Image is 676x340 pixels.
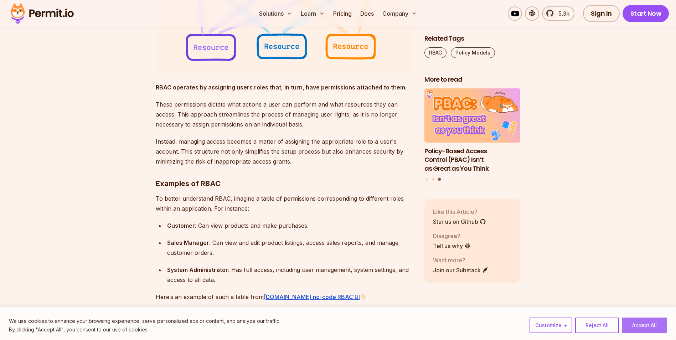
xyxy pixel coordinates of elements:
[7,1,77,26] img: Permit logo
[156,292,413,302] p: Here’s an example of such a table from 👇🏻
[256,6,295,21] button: Solutions
[433,231,471,240] p: Disagree?
[424,47,447,58] a: RBAC
[380,6,420,21] button: Company
[432,177,435,180] button: Go to slide 2
[424,88,521,173] a: Policy-Based Access Control (PBAC) Isn’t as Great as You ThinkPolicy-Based Access Control (PBAC) ...
[167,265,413,285] div: : Has full access, including user management, system settings, and access to all data.
[9,317,280,325] p: We use cookies to enhance your browsing experience, serve personalized ads or content, and analyz...
[433,256,489,264] p: Want more?
[167,222,195,229] strong: Customer
[167,238,413,258] div: : Can view and edit product listings, access sales reports, and manage customer orders.
[167,221,413,231] div: : Can view products and make purchases.
[425,177,428,180] button: Go to slide 1
[156,99,413,129] p: These permissions dictate what actions a user can perform and what resources they can access. Thi...
[451,47,495,58] a: Policy Models
[438,177,441,181] button: Go to slide 3
[330,6,355,21] a: Pricing
[424,75,521,84] h2: More to read
[433,266,489,274] a: Join our Substack
[424,88,521,173] li: 3 of 3
[167,239,209,246] strong: Sales Manager
[298,6,327,21] button: Learn
[622,318,667,333] button: Accept All
[575,318,619,333] button: Reject All
[156,179,221,188] strong: Examples of RBAC
[433,207,486,216] p: Like this Article?
[433,241,471,250] a: Tell us why
[357,6,377,21] a: Docs
[9,325,280,334] p: By clicking "Accept All", you consent to our use of cookies.
[167,266,228,273] strong: System Administrator
[424,34,521,43] h2: Related Tags
[424,88,521,182] div: Posts
[264,293,360,300] a: [DOMAIN_NAME] no-code RBAC UI
[424,88,521,143] img: Policy-Based Access Control (PBAC) Isn’t as Great as You Think
[554,9,569,18] span: 5.3k
[156,84,407,91] strong: RBAC operates by assigning users roles that, in turn, have permissions attached to them.
[583,5,620,22] a: Sign In
[156,194,413,213] p: To better understand RBAC, imagine a table of permissions corresponding to different roles within...
[156,136,413,166] p: Instead, managing access becomes a matter of assigning the appropriate role to a user's account. ...
[530,318,572,333] button: Customize
[623,5,669,22] a: Start Now
[542,6,574,21] a: 5.3k
[433,217,486,226] a: Star us on Github
[424,146,521,173] h3: Policy-Based Access Control (PBAC) Isn’t as Great as You Think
